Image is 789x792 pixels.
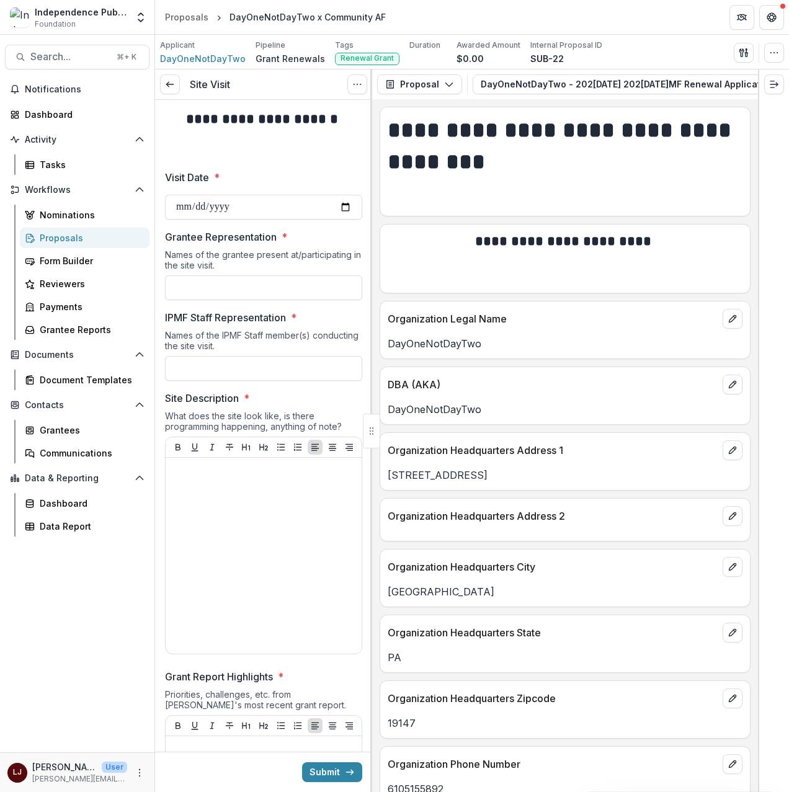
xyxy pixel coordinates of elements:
[160,52,246,65] a: DayOneNotDayTwo
[20,154,149,175] a: Tasks
[388,691,718,706] p: Organization Headquarters Zipcode
[40,254,140,267] div: Form Builder
[187,718,202,733] button: Underline
[165,689,362,715] div: Priorities, challenges, etc. from [PERSON_NAME]'s most recent grant report.
[102,762,127,773] p: User
[5,345,149,365] button: Open Documents
[20,205,149,225] a: Nominations
[388,650,742,665] p: PA
[165,310,286,325] p: IPMF Staff Representation
[205,718,220,733] button: Italicize
[723,309,742,329] button: edit
[165,411,362,437] div: What does the site look like, is there programming happening, anything of note?
[25,108,140,121] div: Dashboard
[40,231,140,244] div: Proposals
[222,718,237,733] button: Strike
[160,8,213,26] a: Proposals
[165,330,362,356] div: Names of the IPMF Staff member(s) conducting the site visit.
[342,440,357,455] button: Align Right
[35,19,76,30] span: Foundation
[729,5,754,30] button: Partners
[388,402,742,417] p: DayOneNotDayTwo
[723,754,742,774] button: edit
[335,40,354,51] p: Tags
[32,773,127,785] p: [PERSON_NAME][EMAIL_ADDRESS][DOMAIN_NAME]
[5,395,149,415] button: Open Contacts
[302,762,362,782] button: Submit
[290,440,305,455] button: Ordered List
[20,493,149,514] a: Dashboard
[40,447,140,460] div: Communications
[20,296,149,317] a: Payments
[5,79,149,99] button: Notifications
[190,79,230,91] h3: Site Visit
[40,277,140,290] div: Reviewers
[388,509,718,523] p: Organization Headquarters Address 2
[341,54,394,63] span: Renewal Grant
[25,84,145,95] span: Notifications
[290,718,305,733] button: Ordered List
[409,40,440,51] p: Duration
[388,584,742,599] p: [GEOGRAPHIC_DATA]
[530,40,602,51] p: Internal Proposal ID
[40,208,140,221] div: Nominations
[25,350,130,360] span: Documents
[25,400,130,411] span: Contacts
[759,5,784,30] button: Get Help
[40,424,140,437] div: Grantees
[32,760,97,773] p: [PERSON_NAME]
[764,74,784,94] button: Expand right
[171,718,185,733] button: Bold
[5,180,149,200] button: Open Workflows
[40,373,140,386] div: Document Templates
[30,51,109,63] span: Search...
[132,5,149,30] button: Open entity switcher
[25,473,130,484] span: Data & Reporting
[25,185,130,195] span: Workflows
[114,50,139,64] div: ⌘ + K
[20,274,149,294] a: Reviewers
[165,229,277,244] p: Grantee Representation
[256,52,325,65] p: Grant Renewals
[256,718,271,733] button: Heading 2
[5,468,149,488] button: Open Data & Reporting
[10,7,30,27] img: Independence Public Media Foundation
[239,718,254,733] button: Heading 1
[256,440,271,455] button: Heading 2
[388,757,718,772] p: Organization Phone Number
[13,768,22,776] div: Lorraine Jabouin
[377,74,462,94] button: Proposal
[165,391,239,406] p: Site Description
[20,420,149,440] a: Grantees
[40,323,140,336] div: Grantee Reports
[723,375,742,394] button: edit
[342,718,357,733] button: Align Right
[723,440,742,460] button: edit
[723,557,742,577] button: edit
[20,228,149,248] a: Proposals
[388,311,718,326] p: Organization Legal Name
[20,516,149,536] a: Data Report
[388,377,718,392] p: DBA (AKA)
[20,251,149,271] a: Form Builder
[20,370,149,390] a: Document Templates
[20,443,149,463] a: Communications
[388,336,742,351] p: DayOneNotDayTwo
[325,718,340,733] button: Align Center
[160,40,195,51] p: Applicant
[5,130,149,149] button: Open Activity
[347,74,367,94] button: Options
[388,443,718,458] p: Organization Headquarters Address 1
[165,249,362,275] div: Names of the grantee present at/participating in the site visit.
[40,158,140,171] div: Tasks
[25,135,130,145] span: Activity
[325,440,340,455] button: Align Center
[723,506,742,526] button: edit
[160,8,391,26] nav: breadcrumb
[165,11,208,24] div: Proposals
[40,520,140,533] div: Data Report
[205,440,220,455] button: Italicize
[308,440,323,455] button: Align Left
[132,765,147,780] button: More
